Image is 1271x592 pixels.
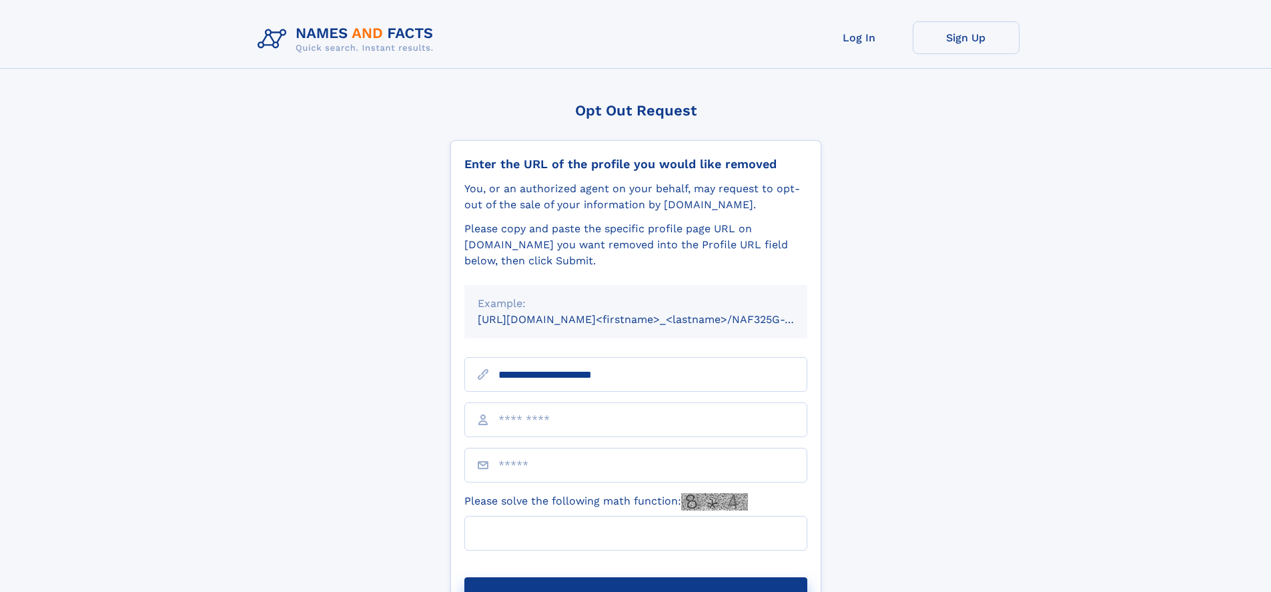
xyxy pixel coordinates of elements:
img: Logo Names and Facts [252,21,444,57]
div: You, or an authorized agent on your behalf, may request to opt-out of the sale of your informatio... [464,181,807,213]
label: Please solve the following math function: [464,493,748,511]
a: Log In [806,21,913,54]
a: Sign Up [913,21,1019,54]
div: Enter the URL of the profile you would like removed [464,157,807,172]
small: [URL][DOMAIN_NAME]<firstname>_<lastname>/NAF325G-xxxxxxxx [478,313,833,326]
div: Please copy and paste the specific profile page URL on [DOMAIN_NAME] you want removed into the Pr... [464,221,807,269]
div: Example: [478,296,794,312]
div: Opt Out Request [450,102,821,119]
